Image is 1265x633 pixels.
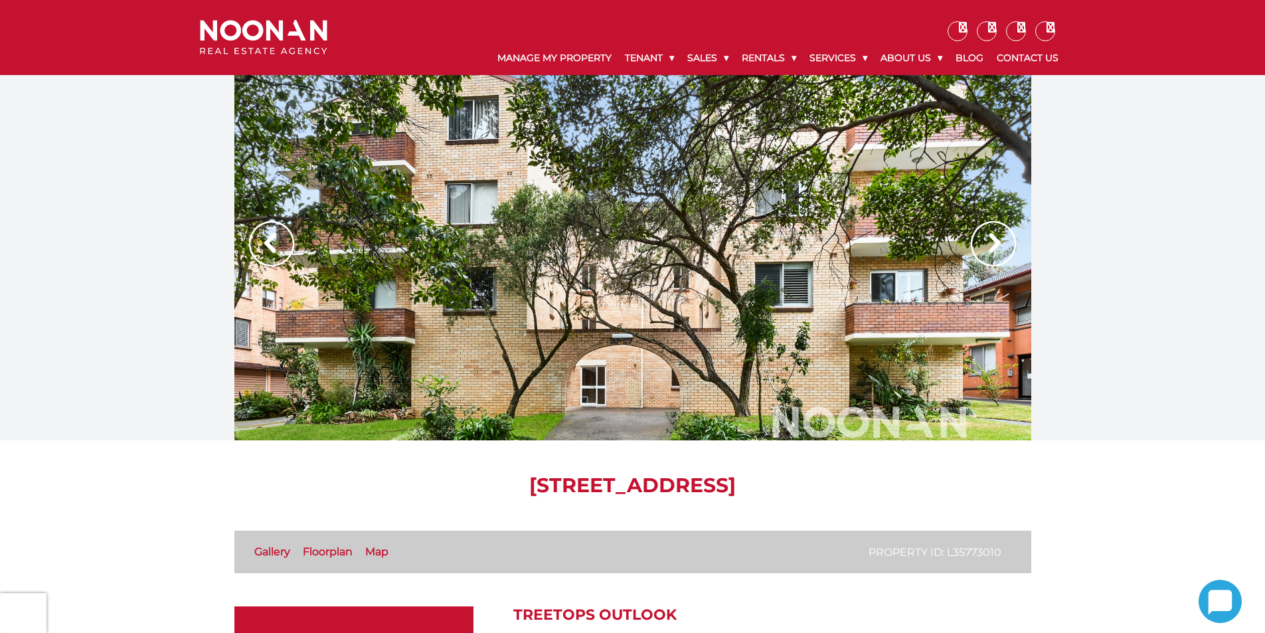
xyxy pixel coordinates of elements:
[681,41,735,75] a: Sales
[303,545,353,558] a: Floorplan
[949,41,990,75] a: Blog
[869,544,1001,561] p: Property ID: L35773010
[803,41,874,75] a: Services
[513,606,1031,624] h2: Treetops Outlook
[491,41,618,75] a: Manage My Property
[249,221,294,266] img: Arrow slider
[735,41,803,75] a: Rentals
[618,41,681,75] a: Tenant
[971,221,1016,266] img: Arrow slider
[990,41,1065,75] a: Contact Us
[200,20,327,55] img: Noonan Real Estate Agency
[234,474,1031,497] h1: [STREET_ADDRESS]
[874,41,949,75] a: About Us
[254,545,290,558] a: Gallery
[365,545,388,558] a: Map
